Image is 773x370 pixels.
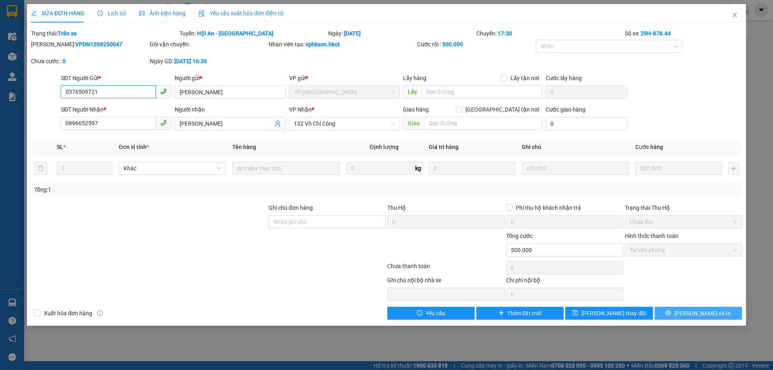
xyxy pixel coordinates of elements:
div: Ngày GD: [150,57,267,66]
span: SỬA ĐƠN HÀNG [31,10,85,17]
input: 0 [635,162,722,175]
div: Cước rồi : [417,40,534,49]
b: VPDN1208250047 [75,41,122,48]
span: printer [666,310,671,316]
span: [PERSON_NAME] và In [674,309,731,318]
span: phone [160,88,167,95]
span: Đơn vị tính [119,144,149,150]
div: [PERSON_NAME]: [31,40,148,49]
span: Giao [403,117,424,130]
div: SĐT Người Nhận [61,105,172,114]
span: VP Đà Nẵng [294,86,395,98]
div: Trạng thái Thu Hộ [625,203,742,212]
span: Phí thu hộ khách nhận trả [513,203,584,212]
span: info-circle [97,310,103,316]
b: Trên xe [58,30,77,37]
b: [DATE] 16:39 [174,58,207,64]
div: Gói vận chuyển: [150,40,267,49]
div: Chưa cước : [31,57,148,66]
span: Xuất hóa đơn hàng [41,309,95,318]
span: exclamation-circle [417,310,422,316]
span: 132 Võ Chí Công [294,118,395,130]
label: Cước giao hàng [546,106,585,113]
input: Ghi chú đơn hàng [269,215,386,228]
span: user-add [275,120,281,127]
div: SĐT Người Gửi [61,74,172,83]
span: Ảnh kiện hàng [139,10,186,17]
b: [DATE] [344,30,361,37]
span: Yêu cầu xuất hóa đơn điện tử [198,10,283,17]
div: VP gửi [289,74,400,83]
span: Tên hàng [232,144,256,150]
th: Ghi chú [519,139,632,155]
input: Cước lấy hàng [546,86,628,99]
span: Thêm ĐH mới [507,309,542,318]
input: 0 [429,162,515,175]
span: Định lượng [370,144,399,150]
div: Nhân viên tạo: [269,40,415,49]
b: Hội An - [GEOGRAPHIC_DATA] [197,30,273,37]
button: Close [723,4,746,27]
span: clock-circle [97,10,103,16]
span: [GEOGRAPHIC_DATA] tận nơi [462,105,542,114]
div: Tuyến: [179,29,327,38]
button: printer[PERSON_NAME] và In [655,307,742,320]
span: Giao hàng [403,106,429,113]
span: close [732,12,738,18]
b: 0 [62,58,66,64]
button: plusThêm ĐH mới [476,307,564,320]
div: Chuyến: [475,29,624,38]
span: Tổng cước [506,233,533,239]
div: Chưa thanh toán [386,262,505,276]
input: Cước giao hàng [546,117,628,130]
div: Tổng: 1 [34,185,298,194]
b: 500.000 [442,41,463,48]
span: Lịch sử [97,10,126,17]
span: Khác [124,162,221,174]
span: Tại văn phòng [630,244,737,256]
button: exclamation-circleYêu cầu [387,307,475,320]
span: Thu Hộ [387,205,406,211]
span: phone [160,120,167,126]
div: Người nhận [175,105,285,114]
button: plus [728,162,739,175]
input: Dọc đường [424,117,542,130]
div: Chi phí nội bộ [506,276,623,288]
div: Ngày: [327,29,476,38]
div: Ghi chú nội bộ nhà xe [387,276,504,288]
span: kg [414,162,422,175]
input: VD: Bàn, Ghế [232,162,339,175]
span: Yêu cầu [426,309,445,318]
button: save[PERSON_NAME] thay đổi [565,307,653,320]
span: plus [498,310,504,316]
b: vphkson.hkot [306,41,340,48]
span: save [573,310,578,316]
span: Lấy [403,85,422,98]
span: VP Nhận [289,106,312,113]
span: edit [31,10,37,16]
div: Người gửi [175,74,285,83]
div: Số xe: [624,29,743,38]
label: Cước lấy hàng [546,75,582,81]
span: Cước hàng [635,144,663,150]
label: Ghi chú đơn hàng [269,205,313,211]
label: Hình thức thanh toán [625,233,678,239]
input: Dọc đường [422,85,542,98]
input: Ghi Chú [522,162,629,175]
span: picture [139,10,145,16]
button: delete [34,162,47,175]
b: 17:30 [498,30,512,37]
span: SL [57,144,63,150]
b: 29H-878.44 [641,30,671,37]
img: icon [198,10,205,17]
div: Trạng thái: [30,29,179,38]
span: Chưa thu [630,216,737,228]
span: Lấy hàng [403,75,426,81]
span: Giá trị hàng [429,144,459,150]
span: Lấy tận nơi [507,74,542,83]
span: [PERSON_NAME] thay đổi [581,309,646,318]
